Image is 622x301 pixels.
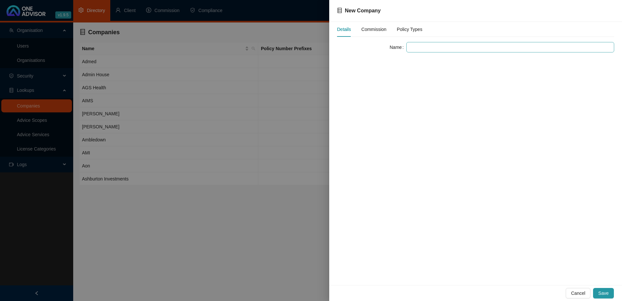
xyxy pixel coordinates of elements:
[337,8,342,13] span: database
[571,290,585,297] span: Cancel
[390,42,406,52] label: Name
[361,26,386,33] div: Commission
[593,288,614,298] button: Save
[345,8,381,13] span: New Company
[337,26,351,33] div: Details
[397,26,422,33] div: Policy Types
[598,290,609,297] span: Save
[566,288,590,298] button: Cancel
